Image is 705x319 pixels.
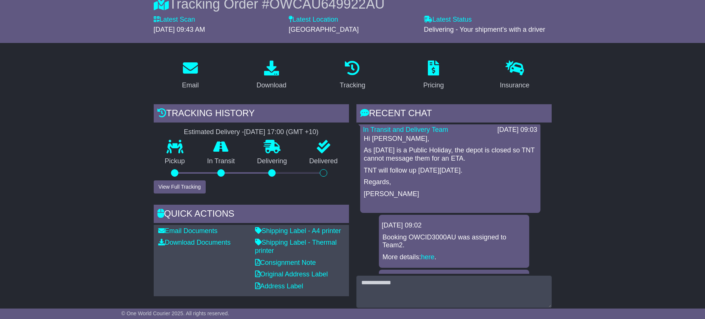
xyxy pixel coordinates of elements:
a: Pricing [419,58,449,93]
p: Pickup [154,157,196,165]
a: In Transit and Delivery Team [363,126,448,133]
div: Quick Actions [154,205,349,225]
a: Email [177,58,203,93]
div: Tracking history [154,104,349,124]
a: Download [252,58,291,93]
a: here [421,253,435,261]
p: Booking OWCID3000AU was assigned to Team2. [383,233,525,250]
div: Estimated Delivery - [154,128,349,136]
p: In Transit [196,157,246,165]
div: [DATE] 09:02 [382,222,526,230]
a: Original Address Label [255,270,328,278]
a: Shipping Label - A4 printer [255,227,341,235]
div: [DATE] 09:03 [497,126,537,134]
span: Delivering - Your shipment's with a driver [424,26,545,33]
a: Insurance [495,58,534,93]
div: RECENT CHAT [356,104,552,124]
p: Regards, [364,178,537,186]
p: Hi [PERSON_NAME], [364,135,537,143]
label: Latest Status [424,16,472,24]
label: Latest Scan [154,16,195,24]
p: Delivering [246,157,298,165]
a: Shipping Label - Thermal printer [255,239,337,254]
button: View Full Tracking [154,180,206,193]
a: Tracking [335,58,370,93]
p: TNT will follow up [DATE][DATE]. [364,167,537,175]
div: Pricing [423,80,444,90]
div: Tracking [340,80,365,90]
a: Address Label [255,282,303,290]
div: [DATE] 17:00 (GMT +10) [244,128,319,136]
span: © One World Courier 2025. All rights reserved. [121,310,229,316]
p: More details: . [383,253,525,261]
a: Consignment Note [255,259,316,266]
div: Download [257,80,286,90]
div: Email [182,80,199,90]
span: [DATE] 09:43 AM [154,26,205,33]
a: Download Documents [158,239,231,246]
p: [PERSON_NAME] [364,190,537,198]
a: Email Documents [158,227,218,235]
span: [GEOGRAPHIC_DATA] [289,26,359,33]
p: Delivered [298,157,349,165]
label: Latest Location [289,16,338,24]
p: As [DATE] is a Public Holiday, the depot is closed so TNT cannot message them for an ETA. [364,146,537,162]
div: Insurance [500,80,530,90]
